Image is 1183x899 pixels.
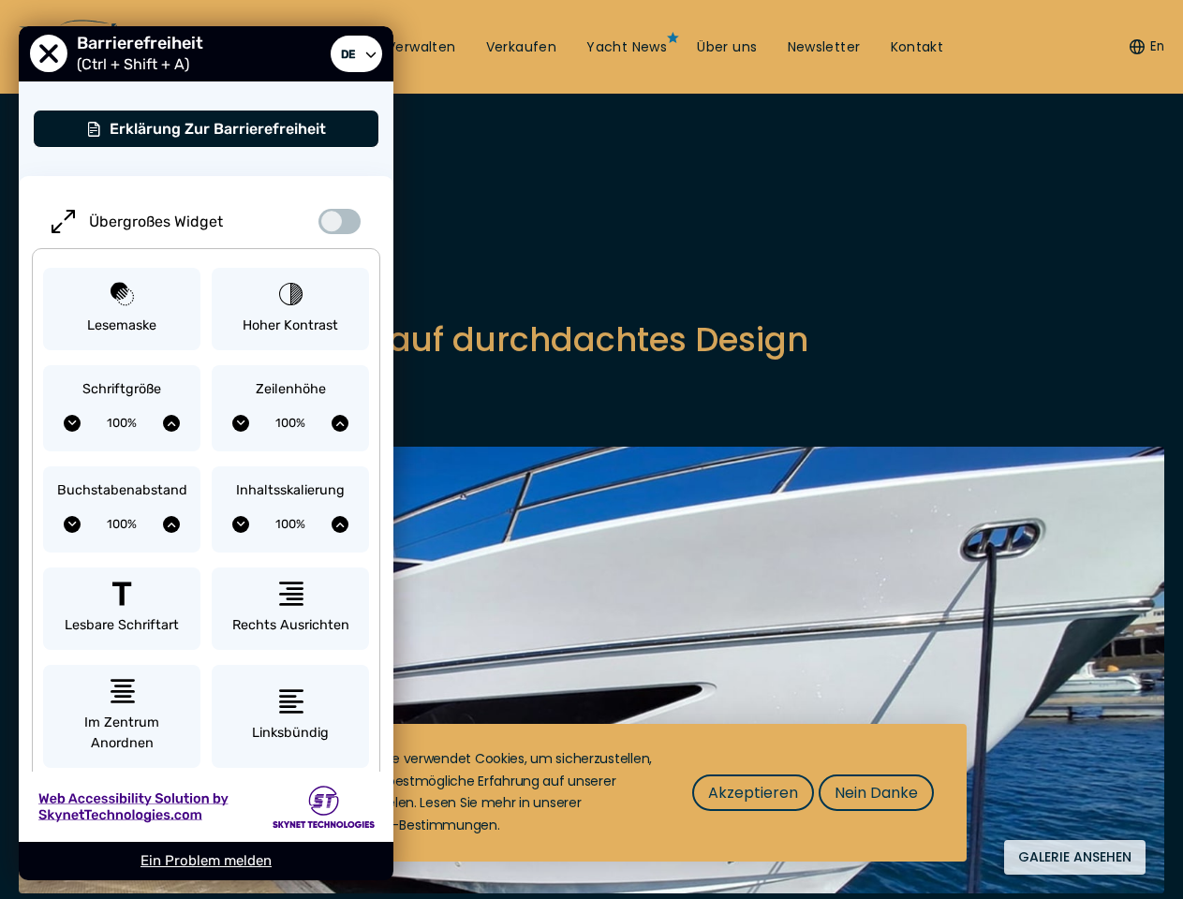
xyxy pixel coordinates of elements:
span: Zeilenhöhe [256,379,326,400]
a: Web Accessibility Solution by Skynet Technologies Skynet [19,772,393,842]
button: Erklärung zur Barrierefreiheit [33,110,379,148]
span: Aktuelle Schriftgröße [81,409,163,437]
button: Im Zentrum anordnen [43,665,200,768]
span: Aktueller Buchstabenabstand [81,510,163,538]
button: Lesbare Schriftart [43,567,200,651]
button: Erhöhen Sie die Zeilenhöhe [332,415,348,432]
span: Aktuelle Inhaltsskalierung [249,510,332,538]
button: Hoher Kontrast [212,268,369,351]
a: Verkaufen [486,38,557,57]
span: Inhaltsskalierung [236,480,345,501]
h2: Moderne Eleganz trifft auf durchdachtes Design [19,317,808,362]
button: Buchstabenabstand verringern [64,516,81,533]
a: Über uns [697,38,757,57]
span: Barrierefreiheit [77,33,213,53]
span: Nein Danke [835,781,918,804]
button: Nein Danke [819,774,934,811]
button: Linksbündig [212,665,369,768]
span: Akzeptieren [708,781,798,804]
button: Akzeptieren [692,774,814,811]
button: Lesemaske [43,268,200,351]
button: Schließen Sie das Menü 'Eingabehilfen'. [30,36,67,73]
button: Galerie ansehen [1004,840,1146,875]
a: Sprache auswählen [331,36,382,73]
a: Kontakt [891,38,944,57]
span: Schriftgröße [82,379,161,400]
a: Datenschutz-Bestimmungen [311,816,497,834]
button: En [1130,37,1164,56]
span: (Ctrl + Shift + A) [77,55,199,73]
a: Yacht News [586,38,667,57]
button: Verringern Sie die Schriftgröße [64,415,81,432]
a: Ein Problem melden [140,852,272,869]
span: de [336,42,360,66]
span: Aktuelle Zeilenhöhe [249,409,332,437]
span: Erklärung zur Barrierefreiheit [110,120,326,138]
button: Schriftgröße vergrößern [163,415,180,432]
a: Verwalten [387,38,456,57]
a: Newsletter [788,38,861,57]
div: Diese Website verwendet Cookies, um sicherzustellen, dass Sie die bestmögliche Erfahrung auf unse... [311,748,655,837]
button: Zeilenhöhe verringern [232,415,249,432]
button: Rechts ausrichten [212,567,369,651]
button: Erhöhen Sie den Buchstabenabstand [163,516,180,533]
span: Übergroßes Widget [89,213,223,230]
img: Web Accessibility Solution by Skynet Technologies [37,789,229,824]
span: Buchstabenabstand [57,480,187,501]
div: User Preferences [19,26,393,880]
img: Skynet [273,786,375,828]
h1: Princess S80 [19,225,808,272]
button: Inhaltsskalierung erhöhen [332,516,348,533]
button: Inhaltsskalierung verringern [232,516,249,533]
img: Merk&Merk [19,447,1164,893]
